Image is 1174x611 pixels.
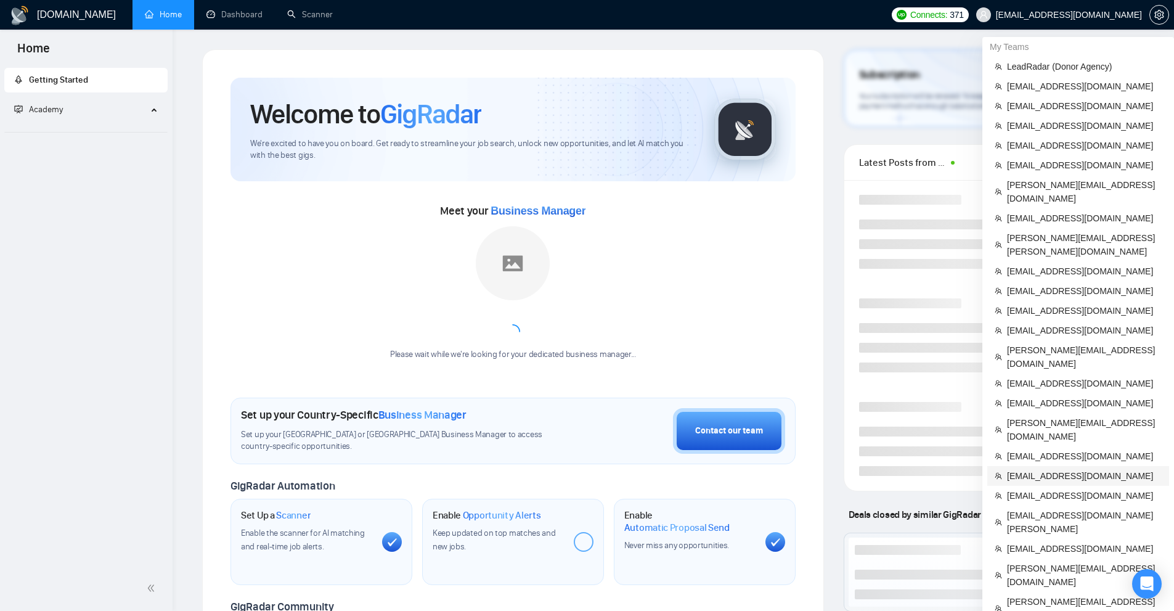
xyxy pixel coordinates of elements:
[1007,449,1162,463] span: [EMAIL_ADDRESS][DOMAIN_NAME]
[673,408,785,454] button: Contact our team
[1132,569,1162,599] div: Open Intercom Messenger
[1007,396,1162,410] span: [EMAIL_ADDRESS][DOMAIN_NAME]
[995,472,1002,480] span: team
[1007,264,1162,278] span: [EMAIL_ADDRESS][DOMAIN_NAME]
[995,380,1002,387] span: team
[463,509,541,522] span: Opportunity Alerts
[287,9,333,20] a: searchScanner
[995,307,1002,314] span: team
[7,39,60,65] span: Home
[241,408,467,422] h1: Set up your Country-Specific
[995,83,1002,90] span: team
[624,509,756,533] h1: Enable
[995,426,1002,433] span: team
[1007,343,1162,371] span: [PERSON_NAME][EMAIL_ADDRESS][DOMAIN_NAME]
[1007,489,1162,502] span: [EMAIL_ADDRESS][DOMAIN_NAME]
[1007,304,1162,318] span: [EMAIL_ADDRESS][DOMAIN_NAME]
[1007,60,1162,73] span: LeadRadar (Donor Agency)
[995,545,1002,552] span: team
[505,324,520,339] span: loading
[995,572,1002,579] span: team
[1007,469,1162,483] span: [EMAIL_ADDRESS][DOMAIN_NAME]
[995,519,1002,526] span: team
[995,102,1002,110] span: team
[859,155,947,170] span: Latest Posts from the GigRadar Community
[995,353,1002,361] span: team
[1007,231,1162,258] span: [PERSON_NAME][EMAIL_ADDRESS][PERSON_NAME][DOMAIN_NAME]
[433,509,541,522] h1: Enable
[1149,10,1169,20] a: setting
[859,65,920,86] span: Subscription
[995,188,1002,195] span: team
[995,142,1002,149] span: team
[14,104,63,115] span: Academy
[995,215,1002,222] span: team
[995,287,1002,295] span: team
[145,9,182,20] a: homeHome
[1007,562,1162,589] span: [PERSON_NAME][EMAIL_ADDRESS][DOMAIN_NAME]
[1007,139,1162,152] span: [EMAIL_ADDRESS][DOMAIN_NAME]
[491,205,585,217] span: Business Manager
[995,492,1002,499] span: team
[4,68,168,92] li: Getting Started
[241,429,568,453] span: Set up your [GEOGRAPHIC_DATA] or [GEOGRAPHIC_DATA] Business Manager to access country-specific op...
[859,91,1111,111] span: Your subscription will be renewed. To keep things running smoothly, make sure your payment method...
[995,327,1002,334] span: team
[897,10,907,20] img: upwork-logo.png
[995,453,1002,460] span: team
[844,504,1011,525] span: Deals closed by similar GigRadar users
[14,105,23,113] span: fund-projection-screen
[982,37,1174,57] div: My Teams
[383,349,643,361] div: Please wait while we're looking for your dedicated business manager...
[995,241,1002,248] span: team
[995,122,1002,129] span: team
[241,528,365,552] span: Enable the scanner for AI matching and real-time job alerts.
[1150,10,1168,20] span: setting
[714,99,776,160] img: gigradar-logo.png
[147,582,159,594] span: double-left
[1007,542,1162,556] span: [EMAIL_ADDRESS][DOMAIN_NAME]
[206,9,263,20] a: dashboardDashboard
[433,528,556,552] span: Keep updated on top matches and new jobs.
[378,408,467,422] span: Business Manager
[250,138,695,162] span: We're excited to have you on board. Get ready to streamline your job search, unlock new opportuni...
[1007,377,1162,390] span: [EMAIL_ADDRESS][DOMAIN_NAME]
[995,162,1002,169] span: team
[476,226,550,300] img: placeholder.png
[1007,99,1162,113] span: [EMAIL_ADDRESS][DOMAIN_NAME]
[4,127,168,135] li: Academy Homepage
[1007,158,1162,172] span: [EMAIL_ADDRESS][DOMAIN_NAME]
[1007,284,1162,298] span: [EMAIL_ADDRESS][DOMAIN_NAME]
[1149,5,1169,25] button: setting
[1007,178,1162,205] span: [PERSON_NAME][EMAIL_ADDRESS][DOMAIN_NAME]
[995,268,1002,275] span: team
[1007,324,1162,337] span: [EMAIL_ADDRESS][DOMAIN_NAME]
[995,400,1002,407] span: team
[1007,416,1162,443] span: [PERSON_NAME][EMAIL_ADDRESS][DOMAIN_NAME]
[1007,119,1162,133] span: [EMAIL_ADDRESS][DOMAIN_NAME]
[29,104,63,115] span: Academy
[950,8,963,22] span: 371
[979,10,988,19] span: user
[230,479,335,493] span: GigRadar Automation
[1007,509,1162,536] span: [EMAIL_ADDRESS][DOMAIN_NAME][PERSON_NAME]
[10,6,30,25] img: logo
[910,8,947,22] span: Connects:
[995,63,1002,70] span: team
[440,204,585,218] span: Meet your
[624,540,729,551] span: Never miss any opportunities.
[241,509,311,522] h1: Set Up a
[276,509,311,522] span: Scanner
[695,424,763,438] div: Contact our team
[250,97,481,131] h1: Welcome to
[29,75,88,85] span: Getting Started
[1007,211,1162,225] span: [EMAIL_ADDRESS][DOMAIN_NAME]
[1007,80,1162,93] span: [EMAIL_ADDRESS][DOMAIN_NAME]
[380,97,481,131] span: GigRadar
[14,75,23,84] span: rocket
[624,522,730,534] span: Automatic Proposal Send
